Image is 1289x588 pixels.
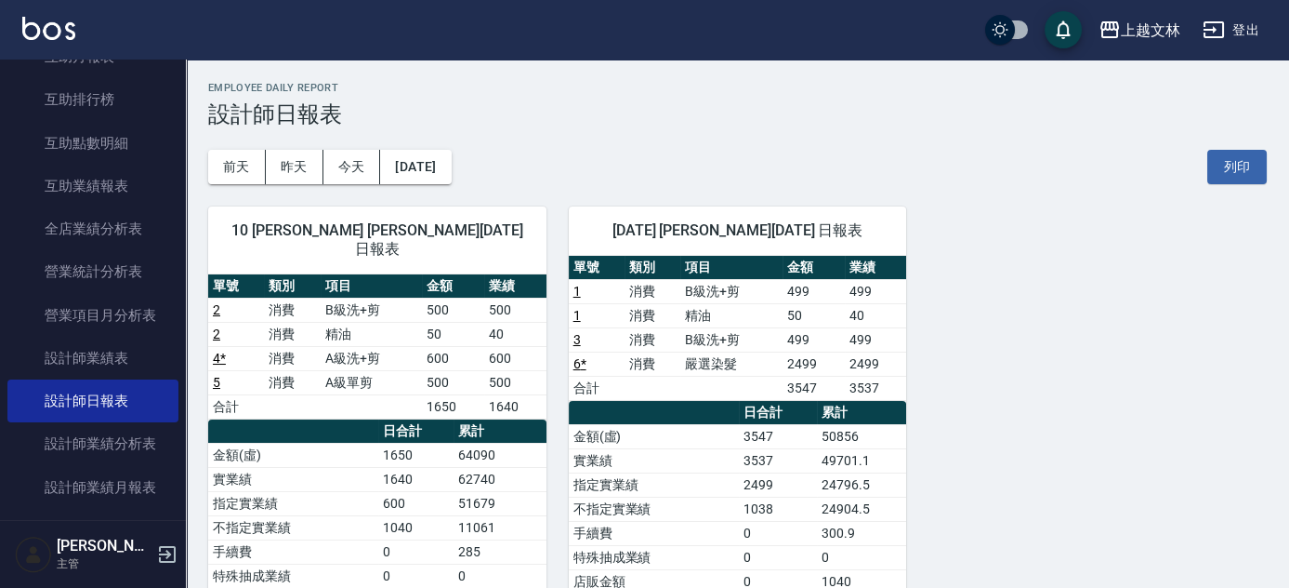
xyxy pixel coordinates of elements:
[378,564,454,588] td: 0
[454,540,546,564] td: 285
[625,327,680,352] td: 消費
[783,279,845,303] td: 499
[1195,13,1267,47] button: 登出
[208,515,378,540] td: 不指定實業績
[817,545,906,569] td: 0
[845,279,907,303] td: 499
[380,150,451,184] button: [DATE]
[680,256,783,280] th: 項目
[422,322,484,346] td: 50
[484,370,546,394] td: 500
[7,78,178,121] a: 互助排行榜
[378,491,454,515] td: 600
[321,322,423,346] td: 精油
[422,394,484,419] td: 1650
[378,443,454,467] td: 1650
[454,491,546,515] td: 51679
[264,274,320,299] th: 類別
[7,509,178,552] a: 設計師排行榜
[484,394,546,419] td: 1640
[739,497,817,521] td: 1038
[1091,11,1188,49] button: 上越文林
[7,207,178,250] a: 全店業績分析表
[422,298,484,322] td: 500
[817,424,906,448] td: 50856
[739,545,817,569] td: 0
[321,298,423,322] td: B級洗+剪
[783,376,845,400] td: 3547
[569,497,740,521] td: 不指定實業績
[783,327,845,352] td: 499
[7,466,178,509] a: 設計師業績月報表
[15,536,52,573] img: Person
[7,294,178,337] a: 營業項目月分析表
[57,537,151,555] h5: [PERSON_NAME]
[739,424,817,448] td: 3547
[264,346,320,370] td: 消費
[569,521,740,545] td: 手續費
[213,327,220,341] a: 2
[680,303,783,327] td: 精油
[783,303,845,327] td: 50
[454,420,546,444] th: 累計
[680,279,783,303] td: B級洗+剪
[7,380,178,422] a: 設計師日報表
[783,352,845,376] td: 2499
[7,122,178,165] a: 互助點數明細
[321,274,423,299] th: 項目
[378,467,454,491] td: 1640
[454,564,546,588] td: 0
[845,256,907,280] th: 業績
[321,370,423,394] td: A級單剪
[22,17,75,40] img: Logo
[569,448,740,473] td: 實業績
[1207,150,1267,184] button: 列印
[817,497,906,521] td: 24904.5
[7,165,178,207] a: 互助業績報表
[208,150,266,184] button: 前天
[845,376,907,400] td: 3537
[454,467,546,491] td: 62740
[484,274,546,299] th: 業績
[680,327,783,352] td: B級洗+剪
[422,274,484,299] th: 金額
[739,448,817,473] td: 3537
[680,352,783,376] td: 嚴選染髮
[625,256,680,280] th: 類別
[817,521,906,545] td: 300.9
[208,274,546,420] table: a dense table
[213,375,220,390] a: 5
[817,401,906,425] th: 累計
[378,420,454,444] th: 日合計
[569,256,625,280] th: 單號
[1045,11,1082,48] button: save
[845,327,907,352] td: 499
[739,401,817,425] th: 日合計
[7,250,178,293] a: 營業統計分析表
[208,274,264,299] th: 單號
[57,555,151,572] p: 主管
[739,521,817,545] td: 0
[484,346,546,370] td: 600
[625,279,680,303] td: 消費
[378,515,454,540] td: 1040
[208,82,1267,94] h2: Employee Daily Report
[208,394,264,419] td: 合計
[266,150,323,184] button: 昨天
[569,424,740,448] td: 金額(虛)
[208,540,378,564] td: 手續費
[264,322,320,346] td: 消費
[739,473,817,497] td: 2499
[569,473,740,497] td: 指定實業績
[569,545,740,569] td: 特殊抽成業績
[7,422,178,465] a: 設計師業績分析表
[845,352,907,376] td: 2499
[625,303,680,327] td: 消費
[817,473,906,497] td: 24796.5
[323,150,381,184] button: 今天
[208,491,378,515] td: 指定實業績
[208,443,378,467] td: 金額(虛)
[378,540,454,564] td: 0
[230,221,524,259] span: 10 [PERSON_NAME] [PERSON_NAME][DATE] 日報表
[208,467,378,491] td: 實業績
